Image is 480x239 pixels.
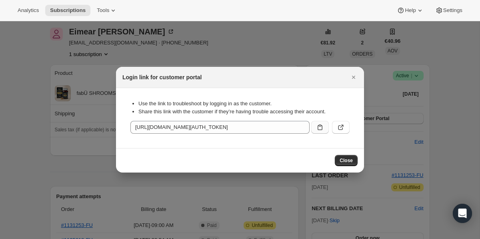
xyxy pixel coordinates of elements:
[18,7,39,14] span: Analytics
[92,5,122,16] button: Tools
[405,7,416,14] span: Help
[453,204,472,223] div: Open Intercom Messenger
[13,5,44,16] button: Analytics
[335,155,358,166] button: Close
[122,73,202,81] h2: Login link for customer portal
[50,7,86,14] span: Subscriptions
[392,5,428,16] button: Help
[340,157,353,164] span: Close
[443,7,462,14] span: Settings
[138,108,350,116] li: Share this link with the customer if they’re having trouble accessing their account.
[430,5,467,16] button: Settings
[138,100,350,108] li: Use the link to troubleshoot by logging in as the customer.
[348,72,359,83] button: Close
[45,5,90,16] button: Subscriptions
[97,7,109,14] span: Tools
